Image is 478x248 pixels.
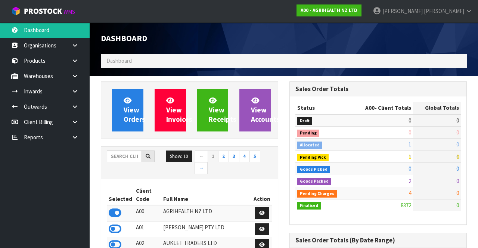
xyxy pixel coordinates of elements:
[409,117,411,124] span: 0
[218,151,229,162] a: 2
[11,6,21,16] img: cube-alt.png
[239,151,250,162] a: 4
[456,129,459,136] span: 0
[251,96,280,124] span: View Accounts
[365,104,375,111] span: A00
[166,151,192,162] button: Show: 10
[456,189,459,196] span: 0
[107,151,142,162] input: Search clients
[350,102,413,114] th: - Client Totals
[409,165,411,172] span: 0
[295,102,350,114] th: Status
[197,89,229,131] a: ViewReceipts
[297,130,319,137] span: Pending
[195,151,272,176] nav: Page navigation
[424,7,464,15] span: [PERSON_NAME]
[295,86,461,93] h3: Sales Order Totals
[166,96,192,124] span: View Invoices
[239,89,271,131] a: ViewAccounts
[208,151,218,162] a: 1
[297,190,337,198] span: Pending Charges
[297,166,330,173] span: Goods Picked
[249,151,260,162] a: 5
[297,154,329,161] span: Pending Pick
[195,151,208,162] a: ←
[456,153,459,160] span: 0
[409,189,411,196] span: 4
[297,4,361,16] a: A00 - AGRIHEALTH NZ LTD
[134,221,161,237] td: A01
[112,89,143,131] a: ViewOrders
[252,185,272,205] th: Action
[409,141,411,148] span: 1
[297,202,321,210] span: Finalised
[301,7,357,13] strong: A00 - AGRIHEALTH NZ LTD
[456,141,459,148] span: 0
[209,96,236,124] span: View Receipts
[456,165,459,172] span: 0
[106,57,132,64] span: Dashboard
[409,153,411,160] span: 1
[456,117,459,124] span: 0
[413,102,461,114] th: Global Totals
[401,202,411,209] span: 8372
[155,89,186,131] a: ViewInvoices
[456,202,459,209] span: 0
[409,177,411,185] span: 2
[124,96,145,124] span: View Orders
[456,177,459,185] span: 0
[24,6,62,16] span: ProStock
[295,237,461,244] h3: Sales Order Totals (By Date Range)
[63,8,75,15] small: WMS
[134,205,161,221] td: A00
[195,162,208,174] a: →
[101,33,147,43] span: Dashboard
[229,151,239,162] a: 3
[297,117,312,125] span: Draft
[297,142,322,149] span: Allocated
[297,178,331,185] span: Goods Packed
[382,7,423,15] span: [PERSON_NAME]
[161,205,252,221] td: AGRIHEALTH NZ LTD
[161,221,252,237] td: [PERSON_NAME] PTY LTD
[134,185,161,205] th: Client Code
[409,129,411,136] span: 0
[107,185,134,205] th: Selected
[161,185,252,205] th: Full Name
